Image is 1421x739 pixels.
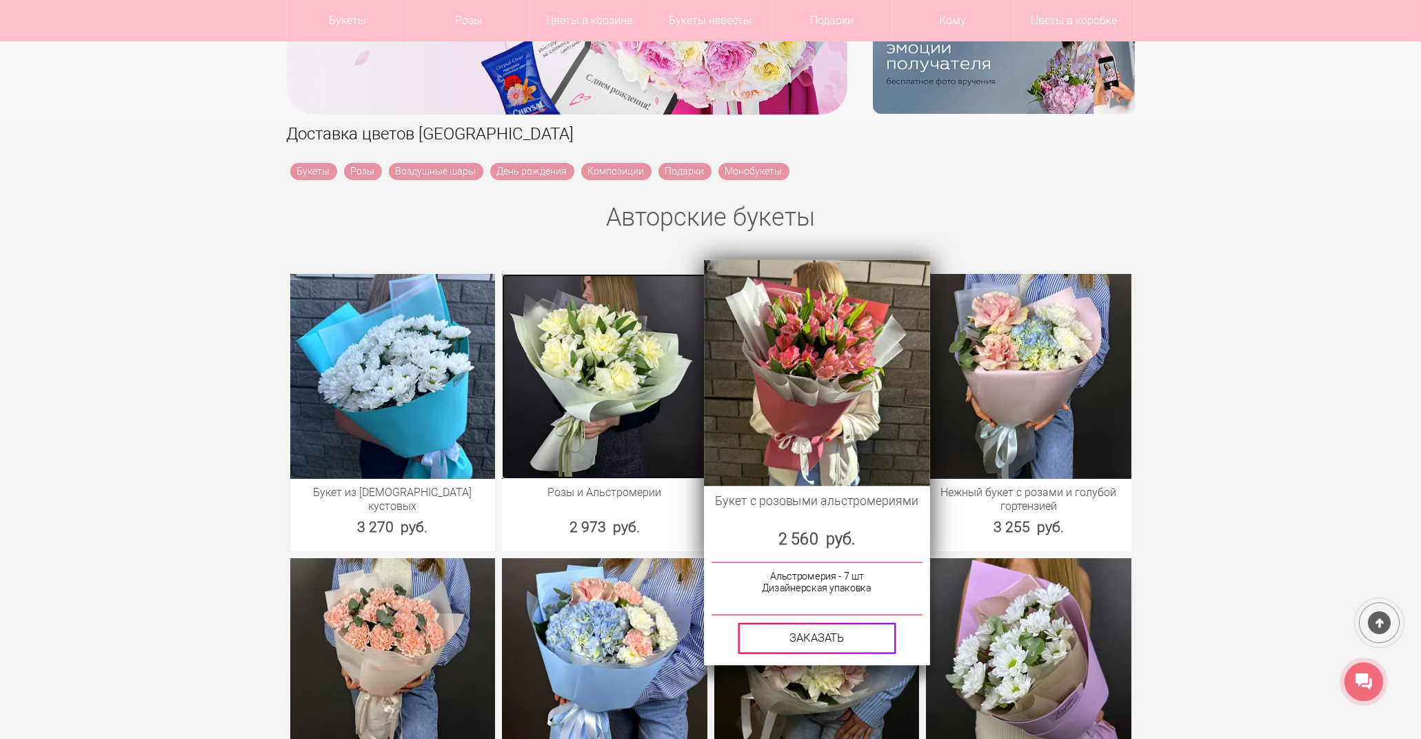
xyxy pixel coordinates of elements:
a: Букет из [DEMOGRAPHIC_DATA] кустовых [297,486,489,513]
div: 2 560 руб. [704,527,929,550]
div: Альстромерия - 7 шт Дизайнерская упаковка [711,562,922,615]
a: Розы [344,163,382,180]
a: Монобукеты [718,163,789,180]
a: Воздушные шары [389,163,483,180]
a: Композиции [581,163,652,180]
img: Букет с розовыми альстромериями [704,259,929,485]
a: Авторские букеты [606,203,815,232]
div: 2 973 руб. [502,517,707,538]
img: Букет из хризантем кустовых [290,274,496,480]
h1: Доставка цветов [GEOGRAPHIC_DATA] [287,121,1135,146]
a: Розы и Альстромерии [509,486,701,500]
a: Букеты [290,163,337,180]
a: Подарки [658,163,712,180]
a: Нежный букет с розами и голубой гортензией [933,486,1125,513]
a: День рождения [490,163,574,180]
div: 3 255 руб. [926,517,1131,538]
img: Нежный букет с розами и голубой гортензией [926,274,1131,480]
a: Букет с розовыми альстромериями [712,493,922,509]
img: Розы и Альстромерии [502,274,707,480]
div: 3 270 руб. [290,517,496,538]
